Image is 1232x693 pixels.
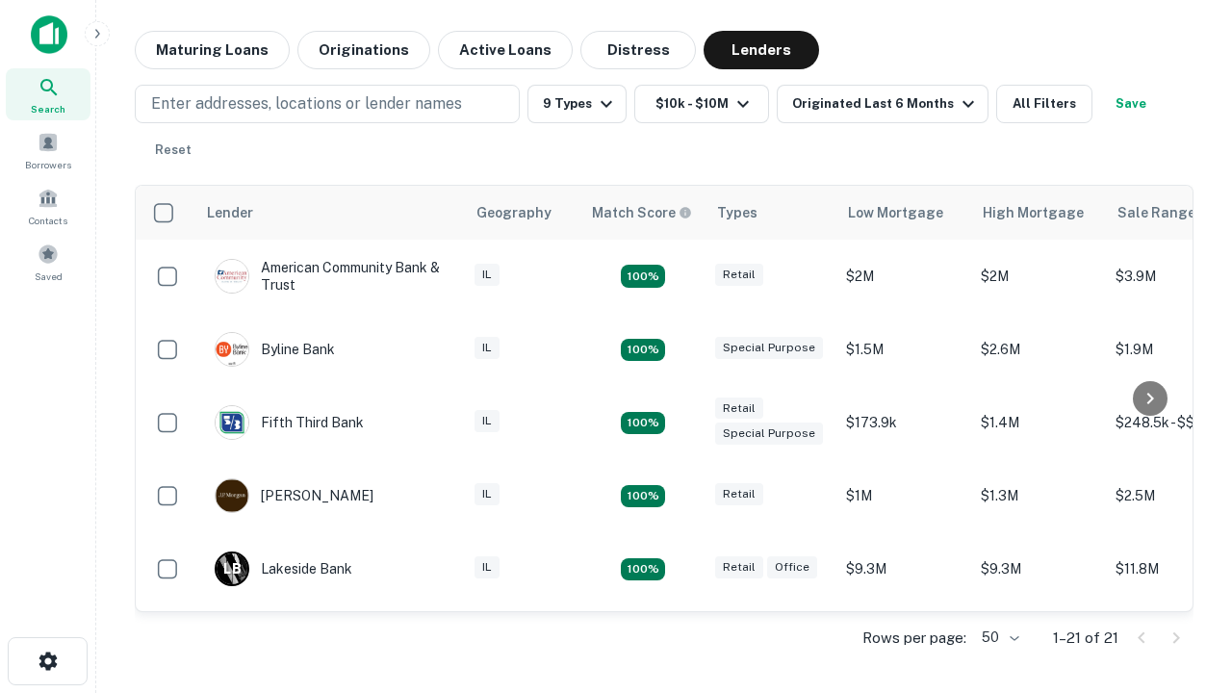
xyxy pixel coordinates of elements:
img: picture [216,406,248,439]
div: Retail [715,556,763,578]
div: [PERSON_NAME] [215,478,373,513]
div: Retail [715,264,763,286]
button: Active Loans [438,31,573,69]
div: Matching Properties: 2, hasApolloMatch: undefined [621,485,665,508]
span: Saved [35,269,63,284]
button: 9 Types [527,85,627,123]
button: All Filters [996,85,1092,123]
div: IL [475,264,500,286]
div: Capitalize uses an advanced AI algorithm to match your search with the best lender. The match sco... [592,202,692,223]
div: Lakeside Bank [215,552,352,586]
div: Sale Range [1117,201,1195,224]
div: IL [475,410,500,432]
a: Saved [6,236,90,288]
div: Lender [207,201,253,224]
th: Low Mortgage [836,186,971,240]
td: $1.5M [836,313,971,386]
button: Reset [142,131,204,169]
a: Contacts [6,180,90,232]
div: Matching Properties: 3, hasApolloMatch: undefined [621,339,665,362]
div: Geography [476,201,552,224]
div: Special Purpose [715,337,823,359]
p: 1–21 of 21 [1053,627,1118,650]
td: $2.6M [971,313,1106,386]
img: picture [216,333,248,366]
button: Originated Last 6 Months [777,85,988,123]
img: capitalize-icon.png [31,15,67,54]
th: Capitalize uses an advanced AI algorithm to match your search with the best lender. The match sco... [580,186,706,240]
button: Enter addresses, locations or lender names [135,85,520,123]
th: Geography [465,186,580,240]
p: L B [223,559,241,579]
div: Types [717,201,757,224]
td: $173.9k [836,386,971,459]
td: $1.5M [836,605,971,679]
iframe: Chat Widget [1136,539,1232,631]
td: $1.4M [971,386,1106,459]
button: Save your search to get updates of matches that match your search criteria. [1100,85,1162,123]
td: $1.3M [971,459,1106,532]
td: $2M [836,240,971,313]
td: $5.4M [971,605,1106,679]
div: Matching Properties: 2, hasApolloMatch: undefined [621,265,665,288]
a: Search [6,68,90,120]
div: 50 [974,624,1022,652]
button: Originations [297,31,430,69]
h6: Match Score [592,202,688,223]
div: Office [767,556,817,578]
button: Maturing Loans [135,31,290,69]
div: IL [475,556,500,578]
th: Types [706,186,836,240]
div: IL [475,483,500,505]
img: picture [216,479,248,512]
button: Distress [580,31,696,69]
img: picture [216,260,248,293]
th: High Mortgage [971,186,1106,240]
td: $2M [971,240,1106,313]
a: Borrowers [6,124,90,176]
p: Rows per page: [862,627,966,650]
span: Search [31,101,65,116]
div: Special Purpose [715,423,823,445]
span: Borrowers [25,157,71,172]
button: Lenders [704,31,819,69]
th: Lender [195,186,465,240]
div: Low Mortgage [848,201,943,224]
div: Retail [715,483,763,505]
div: Byline Bank [215,332,335,367]
button: $10k - $10M [634,85,769,123]
td: $9.3M [971,532,1106,605]
div: Originated Last 6 Months [792,92,980,115]
span: Contacts [29,213,67,228]
p: Enter addresses, locations or lender names [151,92,462,115]
div: American Community Bank & Trust [215,259,446,294]
div: Matching Properties: 2, hasApolloMatch: undefined [621,412,665,435]
td: $9.3M [836,532,971,605]
td: $1M [836,459,971,532]
div: Retail [715,398,763,420]
div: Matching Properties: 3, hasApolloMatch: undefined [621,558,665,581]
div: High Mortgage [983,201,1084,224]
div: IL [475,337,500,359]
div: Fifth Third Bank [215,405,364,440]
